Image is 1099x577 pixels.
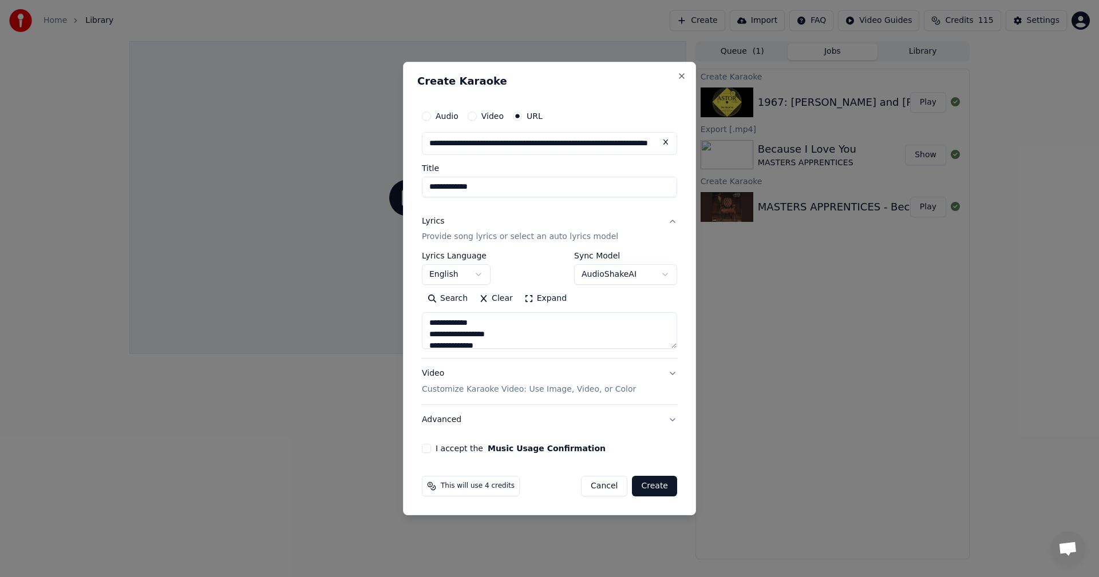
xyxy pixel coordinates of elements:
button: Clear [473,290,519,308]
label: Title [422,164,677,172]
button: Cancel [581,476,627,496]
label: Audio [436,112,458,120]
button: LyricsProvide song lyrics or select an auto lyrics model [422,206,677,252]
label: I accept the [436,444,606,452]
button: Search [422,290,473,308]
button: VideoCustomize Karaoke Video: Use Image, Video, or Color [422,359,677,405]
button: I accept the [488,444,606,452]
div: Video [422,368,636,396]
div: LyricsProvide song lyrics or select an auto lyrics model [422,252,677,359]
div: Lyrics [422,216,444,227]
p: Customize Karaoke Video: Use Image, Video, or Color [422,384,636,395]
label: Sync Model [574,252,677,260]
button: Expand [519,290,572,308]
span: This will use 4 credits [441,482,515,491]
p: Provide song lyrics or select an auto lyrics model [422,232,618,243]
label: Lyrics Language [422,252,491,260]
button: Create [632,476,677,496]
label: URL [527,112,543,120]
label: Video [481,112,504,120]
h2: Create Karaoke [417,76,682,86]
button: Advanced [422,405,677,435]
